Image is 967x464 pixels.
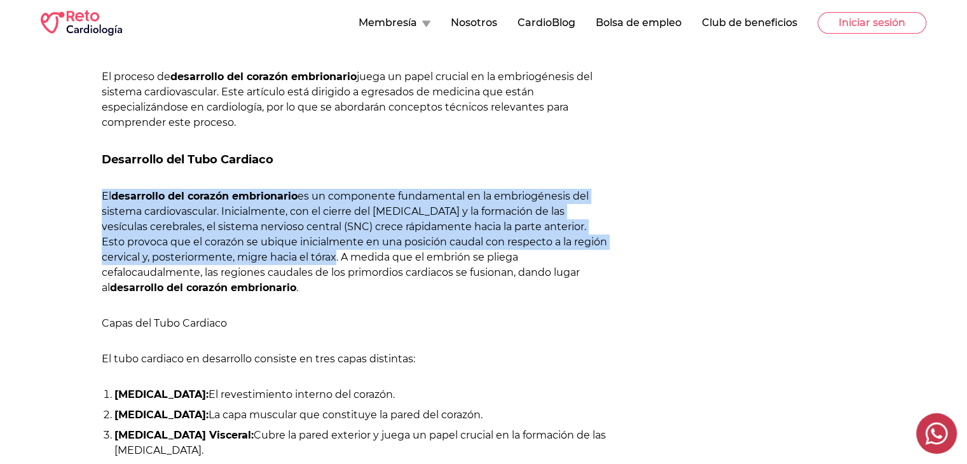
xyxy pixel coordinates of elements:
button: Bolsa de empleo [596,15,682,31]
button: Membresía [359,15,430,31]
li: El revestimiento interno del corazón. [114,387,611,402]
p: El proceso de juega un papel crucial en la embriogénesis del sistema cardiovascular. Este artícul... [102,69,611,130]
h3: Desarrollo del Tubo Cardiaco [102,151,611,168]
img: RETO Cardio Logo [41,10,122,36]
strong: [MEDICAL_DATA]: [114,388,209,400]
h4: Capas del Tubo Cardiaco [102,316,611,331]
strong: [MEDICAL_DATA]: [114,409,209,421]
p: El tubo cardiaco en desarrollo consiste en tres capas distintas: [102,351,611,367]
button: Iniciar sesión [818,12,926,34]
p: El es un componente fundamental en la embriogénesis del sistema cardiovascular. Inicialmente, con... [102,189,611,296]
button: Nosotros [451,15,497,31]
button: CardioBlog [518,15,575,31]
strong: desarrollo del corazón embrionario [110,282,296,294]
strong: [MEDICAL_DATA] Visceral: [114,429,254,441]
strong: desarrollo del corazón embrionario [170,71,357,83]
button: Club de beneficios [702,15,797,31]
li: La capa muscular que constituye la pared del corazón. [114,407,611,423]
strong: desarrollo del corazón embrionario [111,190,298,202]
li: Cubre la pared exterior y juega un papel crucial en la formación de las [MEDICAL_DATA]. [114,428,611,458]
